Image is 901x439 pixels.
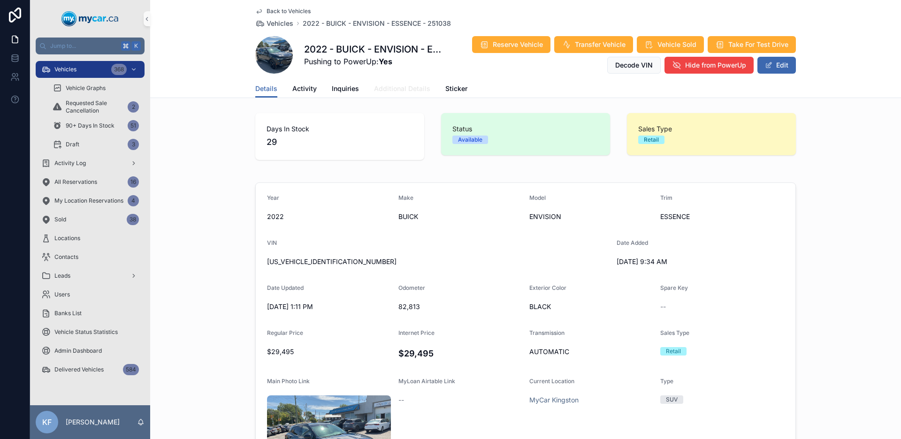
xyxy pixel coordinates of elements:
[36,286,145,303] a: Users
[36,249,145,265] a: Contacts
[267,347,391,356] span: $29,495
[128,120,139,131] div: 51
[458,136,482,144] div: Available
[529,284,566,291] span: Exterior Color
[128,139,139,150] div: 3
[398,378,455,385] span: MyLoan Airtable Link
[660,284,688,291] span: Spare Key
[36,174,145,190] a: All Reservations16
[529,395,579,405] a: MyCar Kingston
[54,178,97,186] span: All Reservations
[50,42,117,50] span: Jump to...
[374,84,430,93] span: Additional Details
[111,64,127,75] div: 368
[398,302,522,311] span: 82,813
[554,36,633,53] button: Transfer Vehicle
[66,122,115,129] span: 90+ Days In Stock
[292,84,317,93] span: Activity
[54,347,102,355] span: Admin Dashboard
[267,212,391,221] span: 2022
[267,284,304,291] span: Date Updated
[398,194,413,201] span: Make
[644,136,659,144] div: Retail
[54,235,80,242] span: Locations
[607,57,661,74] button: Decode VIN
[54,159,86,167] span: Activity Log
[66,141,79,148] span: Draft
[379,57,392,66] strong: Yes
[42,416,52,428] span: KF
[529,212,653,221] span: ENVISION
[472,36,550,53] button: Reserve Vehicle
[54,197,123,204] span: My Location Reservations
[255,8,311,15] a: Back to Vehicles
[292,80,317,99] a: Activity
[398,329,435,336] span: Internet Price
[54,328,118,336] span: Vehicle Status Statistics
[617,257,741,266] span: [DATE] 9:34 AM
[36,305,145,322] a: Banks List
[267,329,303,336] span: Regular Price
[666,347,681,356] div: Retail
[123,364,139,375] div: 584
[47,80,145,97] a: Vehicle Graphs
[54,66,76,73] span: Vehicles
[575,40,626,49] span: Transfer Vehicle
[657,40,696,49] span: Vehicle Sold
[36,61,145,78] a: Vehicles368
[529,302,653,311] span: BLACK
[685,61,746,70] span: Hide from PowerUp
[529,329,565,336] span: Transmission
[757,57,796,74] button: Edit
[445,84,467,93] span: Sticker
[398,347,522,360] h4: $29,495
[638,124,785,134] span: Sales Type
[267,124,413,134] span: Days In Stock
[54,253,78,261] span: Contacts
[66,417,120,427] p: [PERSON_NAME]
[398,212,522,221] span: BUICK
[36,155,145,172] a: Activity Log
[398,284,425,291] span: Odometer
[529,378,574,385] span: Current Location
[267,194,279,201] span: Year
[128,176,139,188] div: 16
[36,211,145,228] a: Sold38
[637,36,704,53] button: Vehicle Sold
[615,61,653,70] span: Decode VIN
[374,80,430,99] a: Additional Details
[127,214,139,225] div: 38
[255,19,293,28] a: Vehicles
[47,117,145,134] a: 90+ Days In Stock51
[66,84,106,92] span: Vehicle Graphs
[529,194,546,201] span: Model
[660,302,666,311] span: --
[303,19,451,28] a: 2022 - BUICK - ENVISION - ESSENCE - 251038
[36,324,145,341] a: Vehicle Status Statistics
[267,302,391,311] span: [DATE] 1:11 PM
[255,84,277,93] span: Details
[30,54,150,390] div: scrollable content
[61,11,119,26] img: App logo
[660,329,689,336] span: Sales Type
[54,216,66,223] span: Sold
[66,99,124,114] span: Requested Sale Cancellation
[267,257,609,266] span: [US_VEHICLE_IDENTIFICATION_NUMBER]
[332,84,359,93] span: Inquiries
[304,43,443,56] h1: 2022 - BUICK - ENVISION - ESSENCE - 251038
[666,395,678,404] div: SUV
[132,42,140,50] span: K
[398,395,404,405] span: --
[36,230,145,247] a: Locations
[255,80,277,98] a: Details
[660,194,672,201] span: Trim
[452,124,599,134] span: Status
[267,8,311,15] span: Back to Vehicles
[54,366,104,373] span: Delivered Vehicles
[54,272,70,280] span: Leads
[728,40,788,49] span: Take For Test Drive
[660,378,673,385] span: Type
[47,136,145,153] a: Draft3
